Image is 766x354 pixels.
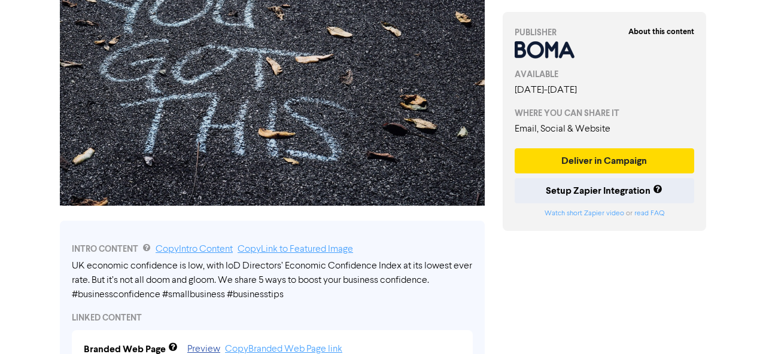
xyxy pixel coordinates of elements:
[225,344,342,354] a: Copy Branded Web Page link
[72,242,473,257] div: INTRO CONTENT
[72,259,473,302] div: UK economic confidence is low, with IoD Directors’ Economic Confidence Index at its lowest ever r...
[515,68,694,81] div: AVAILABLE
[187,344,220,354] a: Preview
[628,27,694,36] strong: About this content
[156,245,233,254] a: Copy Intro Content
[515,148,694,173] button: Deliver in Campaign
[515,107,694,120] div: WHERE YOU CAN SHARE IT
[515,26,694,39] div: PUBLISHER
[545,210,624,217] a: Watch short Zapier video
[515,122,694,136] div: Email, Social & Website
[634,210,664,217] a: read FAQ
[706,297,766,354] iframe: Chat Widget
[515,178,694,203] button: Setup Zapier Integration
[72,312,473,324] div: LINKED CONTENT
[515,208,694,219] div: or
[515,83,694,97] div: [DATE] - [DATE]
[238,245,353,254] a: Copy Link to Featured Image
